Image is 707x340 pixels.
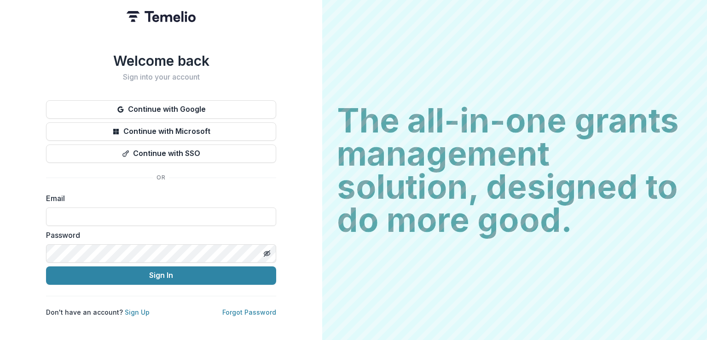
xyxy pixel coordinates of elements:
button: Toggle password visibility [260,246,274,261]
button: Continue with Google [46,100,276,119]
p: Don't have an account? [46,307,150,317]
label: Email [46,193,271,204]
button: Continue with SSO [46,144,276,163]
a: Forgot Password [222,308,276,316]
h2: Sign into your account [46,73,276,81]
h1: Welcome back [46,52,276,69]
img: Temelio [127,11,196,22]
label: Password [46,230,271,241]
a: Sign Up [125,308,150,316]
button: Continue with Microsoft [46,122,276,141]
button: Sign In [46,266,276,285]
